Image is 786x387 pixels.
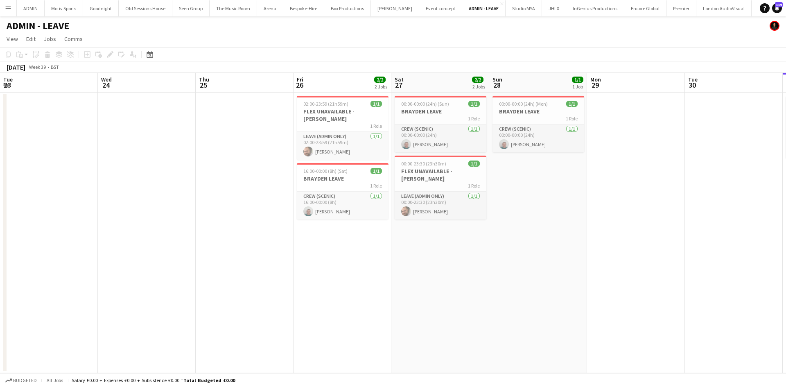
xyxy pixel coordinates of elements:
h3: FLEX UNAVAILABLE - [PERSON_NAME] [297,108,388,122]
span: View [7,35,18,43]
button: London AudioVisual [696,0,752,16]
button: Bespoke-Hire [283,0,324,16]
h3: BRAYDEN LEAVE [395,108,486,115]
app-card-role: Crew (Scenic)1/100:00-00:00 (24h)[PERSON_NAME] [395,124,486,152]
button: Encore Global [624,0,666,16]
button: Old Sessions House [119,0,172,16]
span: Fri [297,76,303,83]
span: 29 [589,80,601,90]
a: Edit [23,34,39,44]
div: 2 Jobs [472,84,485,90]
span: Mon [590,76,601,83]
span: 00:00-00:00 (24h) (Sun) [401,101,449,107]
span: 1/1 [468,101,480,107]
span: 25 [198,80,209,90]
h1: ADMIN - LEAVE [7,20,69,32]
button: Motiv Sports [45,0,83,16]
span: 00:00-23:30 (23h30m) [401,161,446,167]
div: [DATE] [7,63,25,71]
div: 1 Job [572,84,583,90]
div: Salary £0.00 + Expenses £0.00 + Subsistence £0.00 = [72,377,235,383]
span: 1 Role [566,115,578,122]
app-user-avatar: Ash Grimmer [770,21,779,31]
span: Sat [395,76,404,83]
span: 2/2 [472,77,483,83]
app-job-card: 16:00-00:00 (8h) (Sat)1/1BRAYDEN LEAVE1 RoleCrew (Scenic)1/116:00-00:00 (8h)[PERSON_NAME] [297,163,388,220]
button: Seen Group [172,0,210,16]
app-job-card: 00:00-00:00 (24h) (Mon)1/1BRAYDEN LEAVE1 RoleCrew (Scenic)1/100:00-00:00 (24h)[PERSON_NAME] [492,96,584,152]
a: Comms [61,34,86,44]
button: Arena [257,0,283,16]
span: 119 [775,2,783,7]
button: JHLX [542,0,566,16]
span: Jobs [44,35,56,43]
span: Tue [688,76,698,83]
span: All jobs [45,377,65,383]
span: 1/1 [370,168,382,174]
button: The Music Room [210,0,257,16]
a: 119 [772,3,782,13]
app-card-role: Leave (admin only)1/102:00-23:59 (21h59m)[PERSON_NAME] [297,132,388,160]
span: Week 39 [27,64,47,70]
button: InGenius Productions [566,0,624,16]
span: 26 [296,80,303,90]
span: Edit [26,35,36,43]
button: Budgeted [4,376,38,385]
div: BST [51,64,59,70]
span: 24 [100,80,112,90]
span: 02:00-23:59 (21h59m) [303,101,348,107]
span: Tue [3,76,13,83]
h3: BRAYDEN LEAVE [297,175,388,182]
app-job-card: 00:00-23:30 (23h30m)1/1FLEX UNAVAILABLE - [PERSON_NAME]1 RoleLeave (admin only)1/100:00-23:30 (23... [395,156,486,220]
span: Thu [199,76,209,83]
span: 27 [393,80,404,90]
app-card-role: Crew (Scenic)1/100:00-00:00 (24h)[PERSON_NAME] [492,124,584,152]
span: 1/1 [566,101,578,107]
app-card-role: Leave (admin only)1/100:00-23:30 (23h30m)[PERSON_NAME] [395,192,486,220]
h3: BRAYDEN LEAVE [492,108,584,115]
button: Studio MYA [506,0,542,16]
div: 2 Jobs [375,84,387,90]
app-job-card: 00:00-00:00 (24h) (Sun)1/1BRAYDEN LEAVE1 RoleCrew (Scenic)1/100:00-00:00 (24h)[PERSON_NAME] [395,96,486,152]
button: ADMIN [17,0,45,16]
span: Total Budgeted £0.00 [183,377,235,383]
button: Event concept [419,0,462,16]
button: Goodnight [83,0,119,16]
span: 1/1 [370,101,382,107]
button: Box Productions [324,0,371,16]
button: [PERSON_NAME] [371,0,419,16]
span: Sun [492,76,502,83]
span: 1 Role [370,123,382,129]
span: 1/1 [572,77,583,83]
span: Wed [101,76,112,83]
span: Budgeted [13,378,37,383]
span: 1 Role [468,183,480,189]
a: Jobs [41,34,59,44]
span: 1 Role [370,183,382,189]
a: View [3,34,21,44]
span: 28 [491,80,502,90]
span: Comms [64,35,83,43]
app-job-card: 02:00-23:59 (21h59m)1/1FLEX UNAVAILABLE - [PERSON_NAME]1 RoleLeave (admin only)1/102:00-23:59 (21... [297,96,388,160]
span: 1/1 [468,161,480,167]
app-card-role: Crew (Scenic)1/116:00-00:00 (8h)[PERSON_NAME] [297,192,388,220]
button: ADMIN - LEAVE [462,0,506,16]
span: 1 Role [468,115,480,122]
span: 30 [687,80,698,90]
span: 00:00-00:00 (24h) (Mon) [499,101,548,107]
span: 23 [2,80,13,90]
button: Premier [666,0,696,16]
span: 16:00-00:00 (8h) (Sat) [303,168,348,174]
h3: FLEX UNAVAILABLE - [PERSON_NAME] [395,167,486,182]
span: 2/2 [374,77,386,83]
